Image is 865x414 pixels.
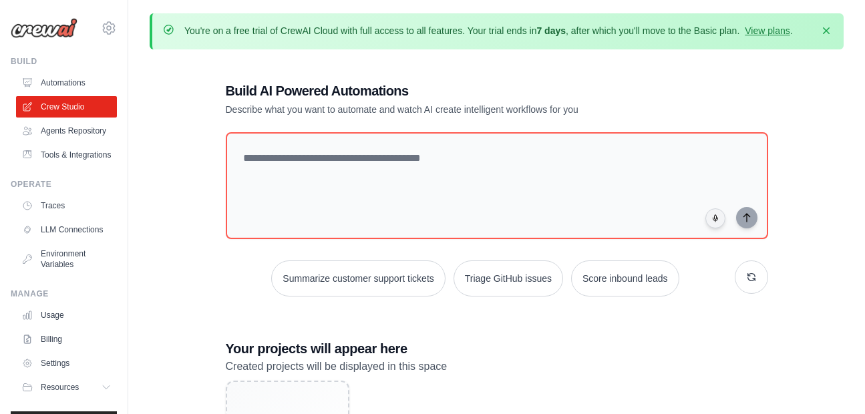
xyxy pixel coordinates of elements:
[226,339,768,358] h3: Your projects will appear here
[11,179,117,190] div: Operate
[11,56,117,67] div: Build
[16,243,117,275] a: Environment Variables
[16,144,117,166] a: Tools & Integrations
[735,260,768,294] button: Get new suggestions
[16,96,117,118] a: Crew Studio
[16,120,117,142] a: Agents Repository
[11,18,77,38] img: Logo
[16,353,117,374] a: Settings
[226,81,675,100] h1: Build AI Powered Automations
[41,382,79,393] span: Resources
[16,329,117,350] a: Billing
[184,24,793,37] p: You're on a free trial of CrewAI Cloud with full access to all features. Your trial ends in , aft...
[16,304,117,326] a: Usage
[11,288,117,299] div: Manage
[536,25,566,36] strong: 7 days
[16,377,117,398] button: Resources
[745,25,790,36] a: View plans
[705,208,725,228] button: Click to speak your automation idea
[454,260,563,296] button: Triage GitHub issues
[226,103,675,116] p: Describe what you want to automate and watch AI create intelligent workflows for you
[16,219,117,240] a: LLM Connections
[16,195,117,216] a: Traces
[16,72,117,93] a: Automations
[226,358,768,375] p: Created projects will be displayed in this space
[271,260,445,296] button: Summarize customer support tickets
[571,260,679,296] button: Score inbound leads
